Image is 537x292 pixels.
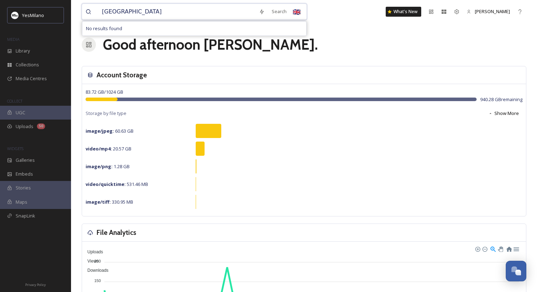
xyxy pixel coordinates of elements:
span: Privacy Policy [25,282,46,287]
div: Reset Zoom [506,246,512,252]
div: Zoom Out [482,246,487,251]
div: Panning [498,247,502,251]
span: Library [16,48,30,54]
span: 60.63 GB [86,128,134,134]
span: No results found [86,25,122,32]
button: Show More [485,106,522,120]
strong: image/jpeg : [86,128,114,134]
tspan: 150 [94,279,101,283]
strong: image/png : [86,163,113,170]
a: Privacy Policy [25,280,46,288]
span: 83.72 GB / 1024 GB [86,89,123,95]
span: SnapLink [16,213,35,219]
span: Views [82,259,99,264]
span: 940.28 GB remaining [480,96,522,103]
div: Selection Zoom [490,246,496,252]
span: COLLECT [7,98,22,104]
button: Open Chat [506,261,526,281]
h3: File Analytics [97,227,136,238]
div: Zoom In [475,246,480,251]
span: Embeds [16,171,33,177]
span: 1.28 GB [86,163,130,170]
strong: image/tiff : [86,199,111,205]
span: Uploads [82,249,103,254]
tspan: 200 [94,259,101,263]
h1: Good afternoon [PERSON_NAME] . [103,34,318,55]
span: Storage by file type [86,110,126,117]
div: Menu [513,246,519,252]
strong: video/quicktime : [86,181,126,187]
a: What's New [386,7,421,17]
input: Search your library [98,4,255,20]
span: WIDGETS [7,146,23,151]
span: Media Centres [16,75,47,82]
span: Galleries [16,157,35,164]
span: 330.95 MB [86,199,133,205]
a: [PERSON_NAME] [463,5,514,18]
span: Downloads [82,268,108,273]
span: UGC [16,109,25,116]
strong: video/mp4 : [86,145,112,152]
span: YesMilano [22,12,44,18]
span: [PERSON_NAME] [475,8,510,15]
span: Maps [16,199,27,205]
div: 🇬🇧 [290,5,303,18]
img: Logo%20YesMilano%40150x.png [11,12,18,19]
div: 50 [37,123,45,129]
span: 531.46 MB [86,181,148,187]
div: Search [268,5,290,18]
h3: Account Storage [97,70,147,80]
span: 20.57 GB [86,145,131,152]
span: Collections [16,61,39,68]
span: Uploads [16,123,33,130]
span: Stories [16,184,31,191]
span: MEDIA [7,37,20,42]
